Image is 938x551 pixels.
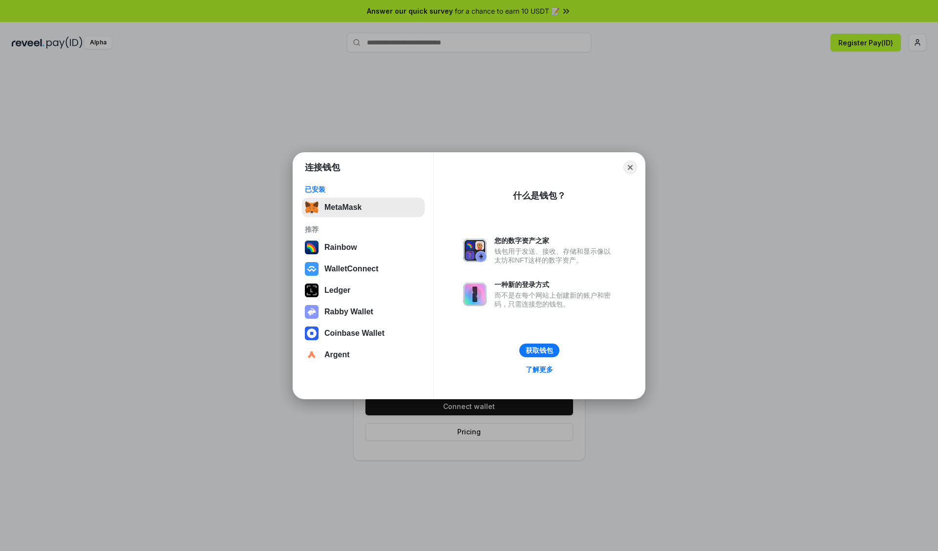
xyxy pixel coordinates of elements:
[526,346,553,355] div: 获取钱包
[520,363,559,376] a: 了解更多
[324,265,379,273] div: WalletConnect
[305,348,319,362] img: svg+xml,%3Csvg%20width%3D%2228%22%20height%3D%2228%22%20viewBox%3D%220%200%2028%2028%22%20fill%3D...
[305,327,319,340] img: svg+xml,%3Csvg%20width%3D%2228%22%20height%3D%2228%22%20viewBox%3D%220%200%2028%2028%22%20fill%3D...
[302,281,425,300] button: Ledger
[324,286,350,295] div: Ledger
[305,305,319,319] img: svg+xml,%3Csvg%20xmlns%3D%22http%3A%2F%2Fwww.w3.org%2F2000%2Fsvg%22%20fill%3D%22none%22%20viewBox...
[463,283,487,306] img: svg+xml,%3Csvg%20xmlns%3D%22http%3A%2F%2Fwww.w3.org%2F2000%2Fsvg%22%20fill%3D%22none%22%20viewBox...
[324,350,350,359] div: Argent
[305,241,319,254] img: svg+xml,%3Csvg%20width%3D%22120%22%20height%3D%22120%22%20viewBox%3D%220%200%20120%20120%22%20fil...
[463,239,487,262] img: svg+xml,%3Csvg%20xmlns%3D%22http%3A%2F%2Fwww.w3.org%2F2000%2Fsvg%22%20fill%3D%22none%22%20viewBox...
[302,198,425,217] button: MetaMask
[494,291,616,308] div: 而不是在每个网站上创建新的账户和密码，只需连接您的钱包。
[324,307,373,316] div: Rabby Wallet
[623,161,637,174] button: Close
[302,302,425,322] button: Rabby Wallet
[494,236,616,245] div: 您的数字资产之家
[305,185,422,194] div: 已安装
[324,203,362,212] div: MetaMask
[305,162,340,173] h1: 连接钱包
[305,225,422,234] div: 推荐
[526,365,553,374] div: 了解更多
[305,284,319,297] img: svg+xml,%3Csvg%20xmlns%3D%22http%3A%2F%2Fwww.w3.org%2F2000%2Fsvg%22%20width%3D%2228%22%20height%3...
[302,238,425,257] button: Rainbow
[302,324,425,343] button: Coinbase Wallet
[519,344,559,357] button: 获取钱包
[494,280,616,289] div: 一种新的登录方式
[305,262,319,276] img: svg+xml,%3Csvg%20width%3D%2228%22%20height%3D%2228%22%20viewBox%3D%220%200%2028%2028%22%20fill%3D...
[324,243,357,252] div: Rainbow
[513,190,566,202] div: 什么是钱包？
[324,329,384,338] div: Coinbase Wallet
[494,247,616,265] div: 钱包用于发送、接收、存储和显示像以太坊和NFT这样的数字资产。
[302,345,425,365] button: Argent
[305,201,319,214] img: svg+xml,%3Csvg%20fill%3D%22none%22%20height%3D%2233%22%20viewBox%3D%220%200%2035%2033%22%20width%...
[302,259,425,279] button: WalletConnect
